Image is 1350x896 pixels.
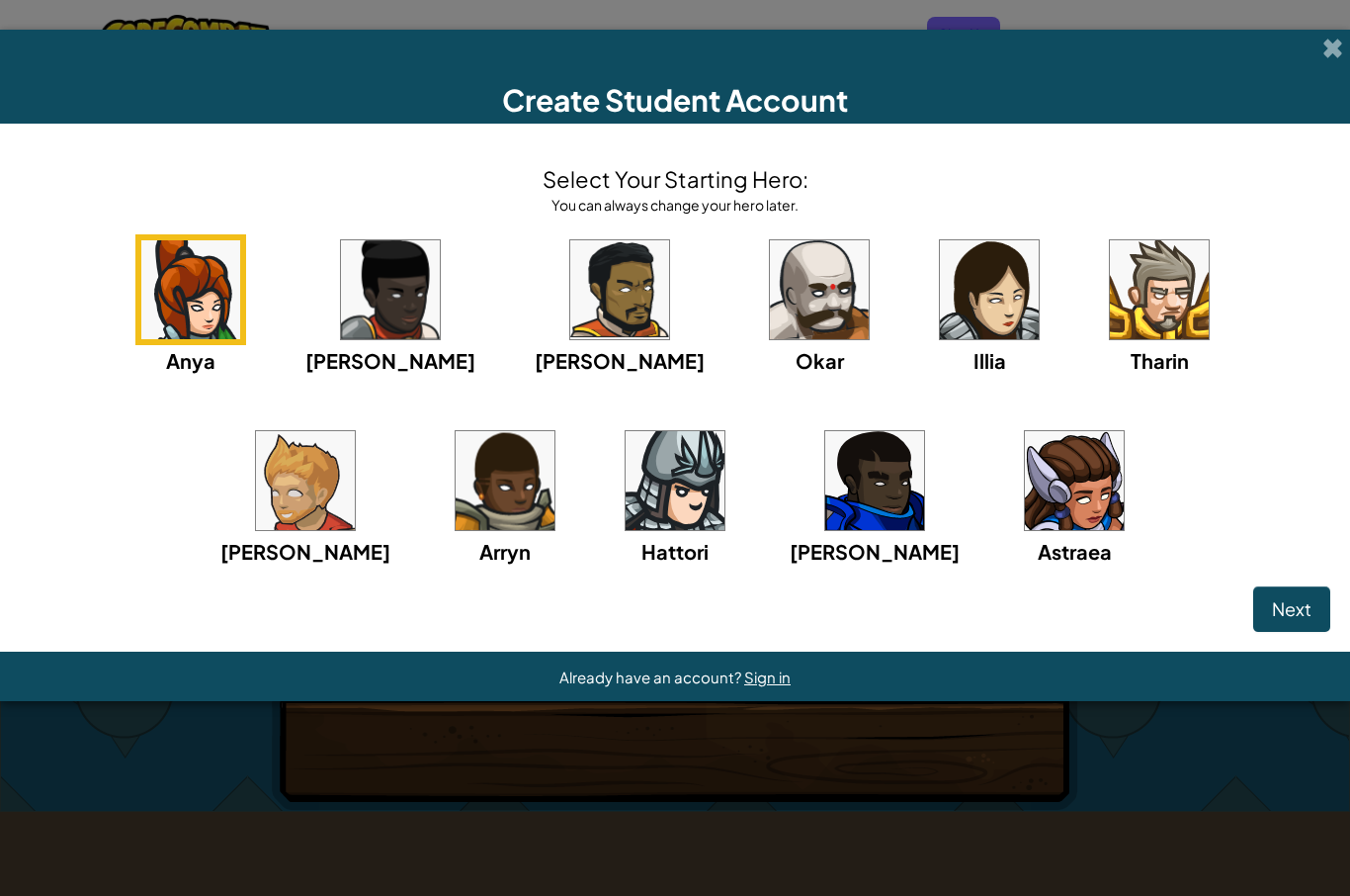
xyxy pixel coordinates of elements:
[341,240,440,339] img: portrait.png
[543,195,808,215] div: You can always change your hero later.
[1025,431,1124,530] img: portrait.png
[1253,586,1330,632] button: Next
[256,431,355,530] img: portrait.png
[141,240,240,339] img: portrait.png
[626,431,724,530] img: portrait.png
[973,348,1006,373] span: Illia
[790,539,960,564] span: [PERSON_NAME]
[305,348,475,373] span: [PERSON_NAME]
[543,163,808,195] h4: Select Your Starting Hero:
[825,431,924,530] img: portrait.png
[796,348,844,373] span: Okar
[559,668,744,686] span: Already have an account?
[770,240,869,339] img: portrait.png
[502,81,848,119] span: Create Student Account
[940,240,1039,339] img: portrait.png
[641,539,709,564] span: Hattori
[1272,597,1311,620] span: Next
[166,348,215,373] span: Anya
[1131,348,1189,373] span: Tharin
[535,348,705,373] span: [PERSON_NAME]
[744,668,791,686] a: Sign in
[479,539,531,564] span: Arryn
[1110,240,1209,339] img: portrait.png
[456,431,554,530] img: portrait.png
[1038,539,1112,564] span: Astraea
[220,539,390,564] span: [PERSON_NAME]
[570,240,669,339] img: portrait.png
